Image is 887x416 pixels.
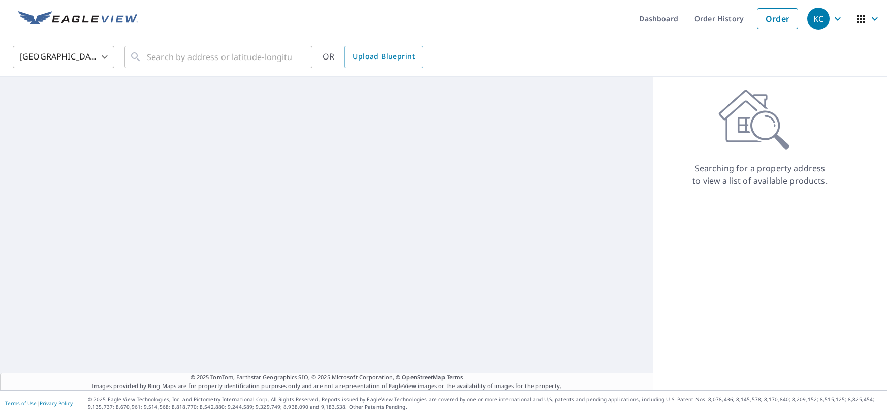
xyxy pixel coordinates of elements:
[692,162,828,187] p: Searching for a property address to view a list of available products.
[402,373,445,381] a: OpenStreetMap
[191,373,463,382] span: © 2025 TomTom, Earthstar Geographics SIO, © 2025 Microsoft Corporation, ©
[807,8,830,30] div: KC
[344,46,423,68] a: Upload Blueprint
[40,400,73,407] a: Privacy Policy
[5,400,37,407] a: Terms of Use
[447,373,463,381] a: Terms
[757,8,798,29] a: Order
[147,43,292,71] input: Search by address or latitude-longitude
[5,400,73,406] p: |
[13,43,114,71] div: [GEOGRAPHIC_DATA]
[18,11,138,26] img: EV Logo
[353,50,415,63] span: Upload Blueprint
[88,396,882,411] p: © 2025 Eagle View Technologies, Inc. and Pictometry International Corp. All Rights Reserved. Repo...
[323,46,423,68] div: OR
